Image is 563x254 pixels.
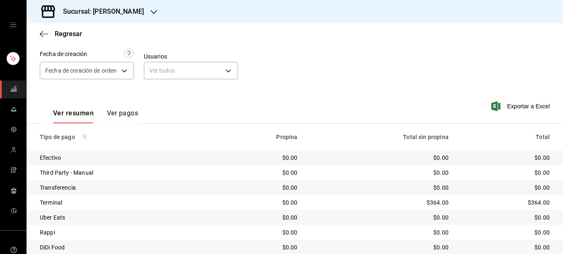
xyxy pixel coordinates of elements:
[45,66,116,75] span: Fecha de creación de orden
[222,198,298,207] div: $0.00
[462,169,550,177] div: $0.00
[462,213,550,222] div: $0.00
[222,243,298,252] div: $0.00
[462,183,550,192] div: $0.00
[311,169,448,177] div: $0.00
[311,228,448,237] div: $0.00
[462,243,550,252] div: $0.00
[10,22,17,28] button: open drawer
[40,228,209,237] div: Rappi
[107,109,138,123] button: Ver pagos
[222,183,298,192] div: $0.00
[311,243,448,252] div: $0.00
[311,134,448,140] div: Total sin propina
[53,109,138,123] div: navigation tabs
[462,154,550,162] div: $0.00
[40,154,209,162] div: Efectivo
[311,213,448,222] div: $0.00
[144,62,238,79] div: Ver todos
[222,169,298,177] div: $0.00
[311,183,448,192] div: $0.00
[222,213,298,222] div: $0.00
[222,154,298,162] div: $0.00
[493,101,550,111] button: Exportar a Excel
[40,198,209,207] div: Terminal
[40,30,82,38] button: Regresar
[40,243,209,252] div: DiDi Food
[40,134,209,140] div: Tipo de pago
[311,198,448,207] div: $364.00
[462,198,550,207] div: $364.00
[56,7,144,17] h3: Sucursal: [PERSON_NAME]
[222,134,298,140] div: Propina
[40,50,87,59] div: Fecha de creación
[40,213,209,222] div: Uber Eats
[53,109,94,123] button: Ver resumen
[311,154,448,162] div: $0.00
[462,228,550,237] div: $0.00
[40,169,209,177] div: Third Party - Manual
[222,228,298,237] div: $0.00
[144,54,238,59] label: Usuarios
[82,134,87,140] svg: Los pagos realizados con Pay y otras terminales son montos brutos.
[40,183,209,192] div: Transferencia
[55,30,82,38] span: Regresar
[462,134,550,140] div: Total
